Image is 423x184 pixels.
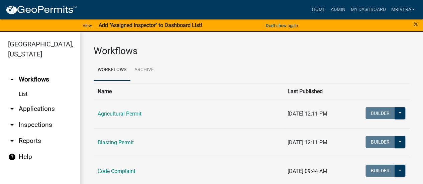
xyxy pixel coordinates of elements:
i: help [8,153,16,161]
a: mrivera [388,3,418,16]
a: Home [309,3,328,16]
a: Workflows [94,59,130,81]
a: Archive [130,59,158,81]
button: Builder [365,165,395,177]
i: arrow_drop_down [8,105,16,113]
a: Agricultural Permit [98,111,141,117]
i: arrow_drop_down [8,137,16,145]
th: Last Published [284,83,346,100]
a: Code Complaint [98,168,135,174]
button: Don't show again [263,20,301,31]
span: × [414,19,418,29]
th: Name [94,83,284,100]
span: [DATE] 12:11 PM [288,111,327,117]
i: arrow_drop_up [8,75,16,83]
a: View [80,20,95,31]
a: Admin [328,3,348,16]
span: [DATE] 09:44 AM [288,168,327,174]
button: Builder [365,136,395,148]
a: My Dashboard [348,3,388,16]
h3: Workflows [94,45,410,57]
a: Blasting Permit [98,139,134,146]
span: [DATE] 12:11 PM [288,139,327,146]
strong: Add "Assigned Inspector" to Dashboard List! [99,22,202,28]
i: arrow_drop_down [8,121,16,129]
button: Builder [365,107,395,119]
button: Close [414,20,418,28]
